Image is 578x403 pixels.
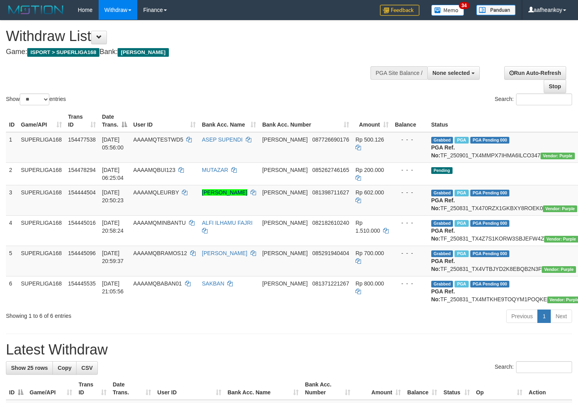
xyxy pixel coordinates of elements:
[455,220,468,227] span: Marked by aafheankoy
[431,281,453,287] span: Grabbed
[110,377,154,400] th: Date Trans.: activate to sort column ascending
[392,110,428,132] th: Balance
[432,70,470,76] span: None selected
[516,361,572,373] input: Search:
[6,185,18,215] td: 3
[68,167,96,173] span: 154478294
[68,136,96,143] span: 154477538
[262,167,308,173] span: [PERSON_NAME]
[354,377,404,400] th: Amount: activate to sort column ascending
[133,250,187,256] span: AAAAMQBRAMOS12
[395,166,425,174] div: - - -
[133,189,179,196] span: AAAAMQLEURBY
[312,250,349,256] span: Copy 085291940404 to clipboard
[259,110,352,132] th: Bank Acc. Number: activate to sort column ascending
[18,185,65,215] td: SUPERLIGA168
[431,167,453,174] span: Pending
[6,162,18,185] td: 2
[18,110,65,132] th: Game/API: activate to sort column ascending
[18,246,65,276] td: SUPERLIGA168
[537,310,551,323] a: 1
[102,136,124,151] span: [DATE] 05:56:00
[431,190,453,196] span: Grabbed
[506,310,538,323] a: Previous
[224,377,302,400] th: Bank Acc. Name: activate to sort column ascending
[544,80,566,93] a: Stop
[202,167,228,173] a: MUTAZAR
[516,93,572,105] input: Search:
[431,5,464,16] img: Button%20Memo.svg
[27,48,99,57] span: ISPORT > SUPERLIGA168
[75,377,110,400] th: Trans ID: activate to sort column ascending
[526,377,572,400] th: Action
[431,197,455,211] b: PGA Ref. No:
[262,220,308,226] span: [PERSON_NAME]
[355,220,380,234] span: Rp 1.510.000
[262,280,308,287] span: [PERSON_NAME]
[6,276,18,306] td: 6
[68,189,96,196] span: 154444504
[18,215,65,246] td: SUPERLIGA168
[6,28,378,44] h1: Withdraw List
[202,189,247,196] a: [PERSON_NAME]
[68,250,96,256] span: 154445096
[6,309,235,320] div: Showing 1 to 6 of 6 entries
[431,250,453,257] span: Grabbed
[302,377,354,400] th: Bank Acc. Number: activate to sort column ascending
[431,258,455,272] b: PGA Ref. No:
[6,215,18,246] td: 4
[470,190,510,196] span: PGA Pending
[18,276,65,306] td: SUPERLIGA168
[26,377,75,400] th: Game/API: activate to sort column ascending
[68,280,96,287] span: 154445535
[542,266,576,273] span: Vendor URL: https://trx4.1velocity.biz
[395,280,425,287] div: - - -
[130,110,199,132] th: User ID: activate to sort column ascending
[199,110,259,132] th: Bank Acc. Name: activate to sort column ascending
[58,365,71,371] span: Copy
[312,220,349,226] span: Copy 082182610240 to clipboard
[380,5,419,16] img: Feedback.jpg
[76,361,98,375] a: CSV
[543,205,577,212] span: Vendor URL: https://trx4.1velocity.biz
[541,153,575,159] span: Vendor URL: https://trx4.1velocity.biz
[6,132,18,163] td: 1
[431,220,453,227] span: Grabbed
[133,280,182,287] span: AAAAMQBABAN01
[355,280,384,287] span: Rp 800.000
[431,137,453,144] span: Grabbed
[352,110,392,132] th: Amount: activate to sort column ascending
[6,48,378,56] h4: Game: Bank:
[470,137,510,144] span: PGA Pending
[20,93,49,105] select: Showentries
[455,190,468,196] span: Marked by aafounsreynich
[99,110,130,132] th: Date Trans.: activate to sort column descending
[355,136,384,143] span: Rp 500.126
[470,281,510,287] span: PGA Pending
[495,93,572,105] label: Search:
[455,250,468,257] span: Marked by aafheankoy
[6,361,53,375] a: Show 25 rows
[312,189,349,196] span: Copy 081398711627 to clipboard
[154,377,224,400] th: User ID: activate to sort column ascending
[355,189,384,196] span: Rp 602.000
[18,132,65,163] td: SUPERLIGA168
[550,310,572,323] a: Next
[455,137,468,144] span: Marked by aafmaleo
[312,280,349,287] span: Copy 081371221267 to clipboard
[395,219,425,227] div: - - -
[102,250,124,264] span: [DATE] 20:59:37
[202,250,247,256] a: [PERSON_NAME]
[370,66,427,80] div: PGA Site Balance /
[133,167,176,173] span: AAAAMQBUI123
[431,228,455,242] b: PGA Ref. No:
[262,250,308,256] span: [PERSON_NAME]
[202,280,224,287] a: SAKBAN
[427,66,480,80] button: None selected
[6,93,66,105] label: Show entries
[395,136,425,144] div: - - -
[118,48,168,57] span: [PERSON_NAME]
[476,5,516,15] img: panduan.png
[262,189,308,196] span: [PERSON_NAME]
[262,136,308,143] span: [PERSON_NAME]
